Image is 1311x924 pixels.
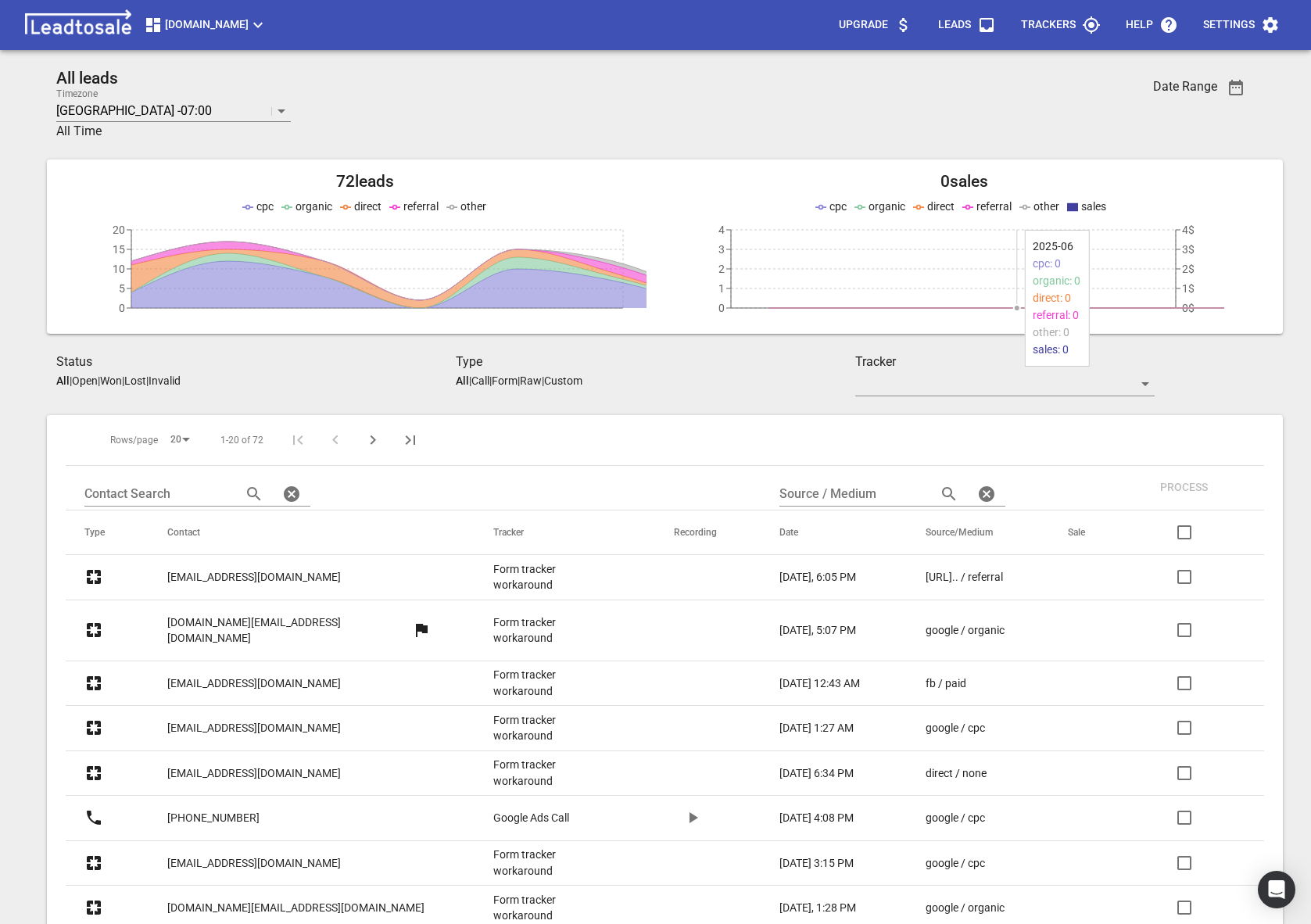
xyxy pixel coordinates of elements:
p: Form tracker workaround [493,667,611,699]
span: | [469,374,471,387]
p: [EMAIL_ADDRESS][DOMAIN_NAME] [167,855,341,872]
span: other [1033,200,1059,213]
button: Next Page [354,421,392,459]
tspan: 1$ [1182,282,1195,295]
p: fb / paid [926,675,966,692]
p: Form tracker workaround [493,847,611,879]
p: google / cpc [926,810,985,826]
svg: Custom [84,674,103,693]
p: [EMAIL_ADDRESS][DOMAIN_NAME] [167,720,341,736]
th: Tracker [475,510,655,555]
svg: Custom [84,764,103,783]
span: | [146,374,149,387]
p: google / organic [926,900,1005,916]
a: [EMAIL_ADDRESS][DOMAIN_NAME] [167,558,341,596]
p: Form tracker workaround [493,614,611,646]
p: Leads [938,17,971,33]
div: Open Intercom Messenger [1258,871,1295,908]
th: Recording [655,510,761,555]
p: [DATE], 5:07 PM [779,622,856,639]
a: google / cpc [926,810,1005,826]
a: google / cpc [926,855,1005,872]
p: Won [100,374,122,387]
a: google / organic [926,622,1005,639]
th: Type [66,510,149,555]
a: [DATE] 3:15 PM [779,855,863,872]
p: [DATE] 3:15 PM [779,855,854,872]
h3: Date Range [1153,79,1217,94]
p: google / cpc [926,720,985,736]
span: [DOMAIN_NAME] [144,16,267,34]
button: Date Range [1217,69,1255,106]
span: Rows/page [110,434,158,447]
p: Open [72,374,98,387]
span: cpc [829,200,847,213]
p: Raw [520,374,542,387]
tspan: 4 [718,224,725,236]
a: [PHONE_NUMBER] [167,799,260,837]
a: [DATE] 6:34 PM [779,765,863,782]
a: [DATE], 5:07 PM [779,622,863,639]
tspan: 3 [718,243,725,256]
p: google / organic [926,622,1005,639]
p: [DATE] 1:27 AM [779,720,854,736]
a: [EMAIL_ADDRESS][DOMAIN_NAME] [167,844,341,883]
a: [DATE] 12:43 AM [779,675,863,692]
p: [GEOGRAPHIC_DATA] -07:00 [56,102,212,120]
p: direct / none [926,765,987,782]
p: Lost [124,374,146,387]
p: Form tracker workaround [493,757,611,789]
a: [DATE] 4:08 PM [779,810,863,826]
p: Form tracker workaround [493,892,611,924]
a: [DATE] 1:27 AM [779,720,863,736]
a: [URL].. / referral [926,558,1005,596]
svg: More than one lead from this user [412,621,431,639]
span: referral [403,200,439,213]
tspan: 10 [113,263,125,275]
p: [DATE], 1:28 PM [779,900,856,916]
button: [DOMAIN_NAME] [138,9,274,41]
span: | [518,374,520,387]
a: [DATE], 1:28 PM [779,900,863,916]
tspan: 2$ [1182,263,1195,275]
img: logo [19,9,138,41]
span: direct [927,200,955,213]
th: Date [761,510,907,555]
span: organic [296,200,332,213]
span: organic [869,200,905,213]
p: Form tracker workaround [493,561,611,593]
span: | [70,374,72,387]
div: 20 [164,429,195,450]
a: Google Ads Call [493,810,611,826]
a: direct / none [926,765,1005,782]
a: google / cpc [926,720,1005,736]
h3: Status [56,353,456,371]
p: Trackers [1021,17,1076,33]
p: Help [1126,17,1153,33]
a: [EMAIL_ADDRESS][DOMAIN_NAME] [167,664,341,703]
p: google / cpc [926,855,985,872]
a: fb / paid [926,675,1005,692]
span: 1-20 of 72 [220,434,263,447]
tspan: 1 [718,282,725,295]
tspan: 15 [113,243,125,256]
h3: All Time [56,122,1055,141]
p: [DATE] 12:43 AM [779,675,860,692]
p: Custom [544,374,582,387]
tspan: 20 [113,224,125,236]
span: cpc [256,200,274,213]
aside: All [56,374,70,387]
p: [DATE] 6:34 PM [779,765,854,782]
span: referral [976,200,1012,213]
tspan: 0 [119,302,125,314]
aside: All [456,374,469,387]
p: https://l.facebook.com/ / referral [926,569,1003,586]
a: Form tracker workaround [493,712,611,744]
p: Call [471,374,489,387]
a: google / organic [926,900,1005,916]
tspan: 4$ [1182,224,1195,236]
svg: Custom [84,621,103,639]
a: [EMAIL_ADDRESS][DOMAIN_NAME] [167,754,341,793]
svg: Custom [84,898,103,917]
